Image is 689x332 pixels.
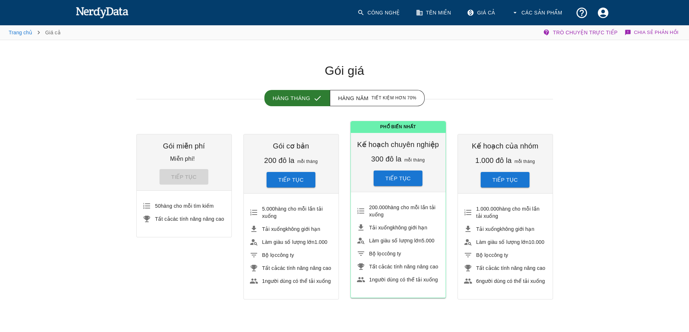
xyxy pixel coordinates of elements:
font: Gói cơ bản [273,142,309,150]
font: không giới hạn [286,226,320,232]
font: Hàng tháng [273,95,310,101]
font: Bộ lọc [369,251,384,256]
font: 1.000 đô la [475,156,512,164]
font: Bộ lọc [262,252,277,258]
font: Làm giàu số lượng lớn [262,239,315,245]
font: 300 đô la [371,155,401,163]
font: 1.000 [315,239,328,245]
font: công ty [384,251,401,256]
button: Cài đặt tài khoản [592,2,614,23]
a: Giá cả [463,2,501,23]
font: Tất cả [262,265,277,271]
font: 50 [155,203,161,209]
font: các tính năng nâng cao [170,216,224,222]
nav: vụn bánh mì [9,25,61,40]
font: Tải xuống [369,225,393,230]
font: Làm giàu số lượng lớn [476,239,529,245]
font: Gói miễn phí [163,142,205,150]
font: 200 đô la [264,156,294,164]
font: hàng cho mỗi lần tải xuống [262,206,323,219]
font: các tính năng nâng cao [384,264,438,270]
font: Tải xuống [262,226,286,232]
a: Tên miền [412,2,457,23]
font: Tiếp tục [278,177,303,183]
a: Trang chủ [9,30,32,35]
font: 200.000 [369,204,388,210]
a: Công nghệ [353,2,406,23]
font: Chia sẻ phản hồi [634,30,679,35]
font: Miễn phí! [170,156,195,162]
font: Tên miền [426,10,451,16]
font: Tất cả [476,265,492,271]
font: 10.000 [529,239,545,245]
button: Tiếp tục [374,171,422,186]
font: các tính năng nâng cao [277,265,331,271]
font: hàng cho mỗi lần tải xuống [476,206,540,219]
font: Giá cả [45,30,61,35]
font: công ty [492,252,508,258]
font: không giới hạn [500,226,535,232]
font: Kế hoạch chuyên nghiệp [357,141,439,148]
font: hàng cho mỗi tìm kiếm [161,203,213,209]
button: Các sản phẩm [507,2,568,23]
font: Tải xuống [476,226,500,232]
button: Trò chuyện trực tiếp [541,25,621,40]
font: công ty [277,252,294,258]
button: Tiếp tục [267,172,315,187]
font: Trò chuyện trực tiếp [553,30,618,35]
button: Hỗ trợ và Tài liệu [571,2,592,23]
font: Hàng năm [338,95,369,101]
font: mỗi tháng [515,159,535,164]
font: 5.000 [262,206,275,212]
font: các tính năng nâng cao [492,265,545,271]
font: không giới hạn [393,225,428,230]
font: 1.000.000 [476,206,499,212]
font: người dùng có thể tải xuống [372,277,438,283]
img: NerdyData.com [76,5,129,20]
font: Bộ lọc [476,252,492,258]
font: Tất cả [155,216,170,222]
font: 5.000 [422,238,435,243]
font: Tiết kiệm hơn 70% [371,95,416,100]
font: người dùng có thể tải xuống [265,278,331,284]
button: Hàng tháng [264,90,330,106]
font: 1 [262,278,265,284]
font: 6 [476,278,479,284]
font: Tiếp tục [492,177,518,183]
font: Gói giá [325,64,364,77]
button: Chia sẻ phản hồi [624,25,680,40]
font: Phổ biến nhất [380,124,416,129]
font: mỗi tháng [297,159,318,164]
font: hàng cho mỗi lần tải xuống [369,204,436,217]
button: Hàng năm Tiết kiệm hơn 70% [330,90,425,106]
font: Các sản phẩm [522,10,562,16]
font: Giá cả [477,10,496,16]
font: 1 [369,277,372,283]
font: người dùng có thể tải xuống [479,278,545,284]
font: Công nghệ [367,10,400,16]
button: Tiếp tục [481,172,529,187]
font: Tiếp tục [385,175,411,181]
font: mỗi tháng [404,158,425,163]
font: Tất cả [369,264,384,270]
font: Làm giàu số lượng lớn [369,238,422,243]
font: Kế hoạch của nhóm [472,142,538,150]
